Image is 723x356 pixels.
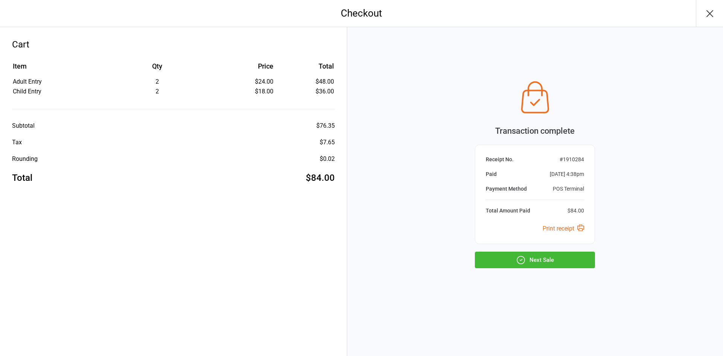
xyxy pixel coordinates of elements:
[486,170,497,178] div: Paid
[13,78,42,85] span: Adult Entry
[104,77,210,86] div: 2
[13,61,104,76] th: Item
[12,171,32,185] div: Total
[475,252,595,268] button: Next Sale
[316,121,335,130] div: $76.35
[486,185,527,193] div: Payment Method
[320,138,335,147] div: $7.65
[12,138,22,147] div: Tax
[211,77,273,86] div: $24.00
[104,87,210,96] div: 2
[12,121,35,130] div: Subtotal
[211,61,273,71] div: Price
[12,154,38,163] div: Rounding
[567,207,584,215] div: $84.00
[12,38,335,51] div: Cart
[211,87,273,96] div: $18.00
[104,61,210,76] th: Qty
[13,88,41,95] span: Child Entry
[550,170,584,178] div: [DATE] 4:38pm
[486,156,514,163] div: Receipt No.
[543,225,584,232] a: Print receipt
[320,154,335,163] div: $0.02
[560,156,584,163] div: # 1910284
[276,61,334,76] th: Total
[475,125,595,137] div: Transaction complete
[276,87,334,96] td: $36.00
[306,171,335,185] div: $84.00
[486,207,530,215] div: Total Amount Paid
[276,77,334,86] td: $48.00
[553,185,584,193] div: POS Terminal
